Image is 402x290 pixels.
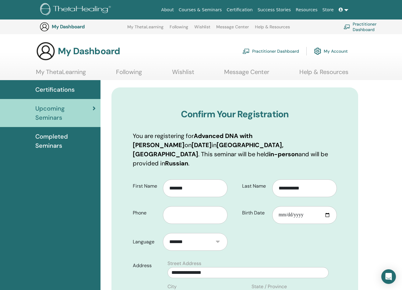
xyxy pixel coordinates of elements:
[133,141,284,158] b: [GEOGRAPHIC_DATA], [GEOGRAPHIC_DATA]
[224,4,255,16] a: Certification
[133,132,252,149] b: Advanced DNA with [PERSON_NAME]
[344,20,395,34] a: Practitioner Dashboard
[344,24,350,29] img: chalkboard-teacher.svg
[269,150,298,158] b: in-person
[116,68,142,80] a: Following
[40,3,113,17] img: logo.png
[133,131,337,168] p: You are registering for on in . This seminar will be held and will be provided in .
[320,4,336,16] a: Store
[176,4,224,16] a: Courses & Seminars
[35,85,75,94] span: Certifications
[293,4,320,16] a: Resources
[242,44,299,58] a: Practitioner Dashboard
[216,24,249,34] a: Message Center
[194,24,210,34] a: Wishlist
[128,180,163,192] label: First Name
[238,180,272,192] label: Last Name
[255,24,290,34] a: Help & Resources
[172,68,194,80] a: Wishlist
[128,207,163,219] label: Phone
[35,104,93,122] span: Upcoming Seminars
[314,44,348,58] a: My Account
[255,4,293,16] a: Success Stories
[36,68,86,80] a: My ThetaLearning
[36,41,55,61] img: generic-user-icon.jpg
[133,109,337,120] h3: Confirm Your Registration
[314,46,321,56] img: cog.svg
[224,68,269,80] a: Message Center
[40,22,49,32] img: generic-user-icon.jpg
[299,68,348,80] a: Help & Resources
[167,260,201,267] label: Street Address
[35,132,96,150] span: Completed Seminars
[381,269,396,284] div: Open Intercom Messenger
[58,46,120,57] h3: My Dashboard
[127,24,164,34] a: My ThetaLearning
[192,141,212,149] b: [DATE]
[52,24,113,30] h3: My Dashboard
[128,236,163,248] label: Language
[128,260,164,271] label: Address
[238,207,272,219] label: Birth Date
[242,48,250,54] img: chalkboard-teacher.svg
[165,159,188,167] b: Russian
[159,4,176,16] a: About
[170,24,188,34] a: Following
